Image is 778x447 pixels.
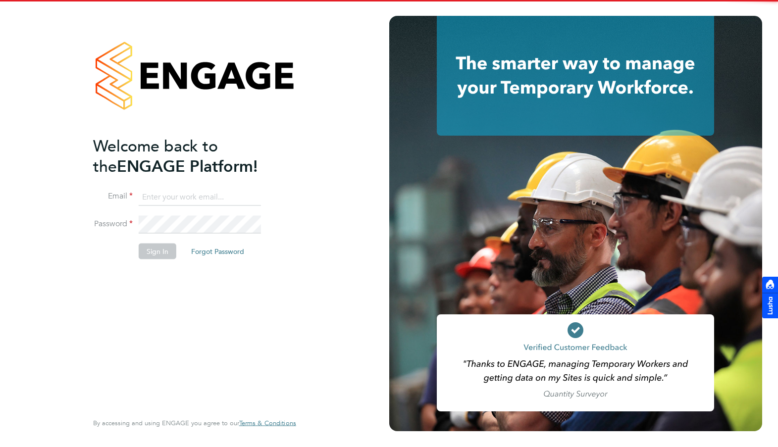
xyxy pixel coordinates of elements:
[93,219,133,229] label: Password
[93,136,218,176] span: Welcome back to the
[93,419,296,427] span: By accessing and using ENGAGE you agree to our
[139,188,261,206] input: Enter your work email...
[93,191,133,201] label: Email
[93,136,286,176] h2: ENGAGE Platform!
[183,244,252,259] button: Forgot Password
[139,244,176,259] button: Sign In
[239,419,296,427] span: Terms & Conditions
[239,419,296,427] a: Terms & Conditions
